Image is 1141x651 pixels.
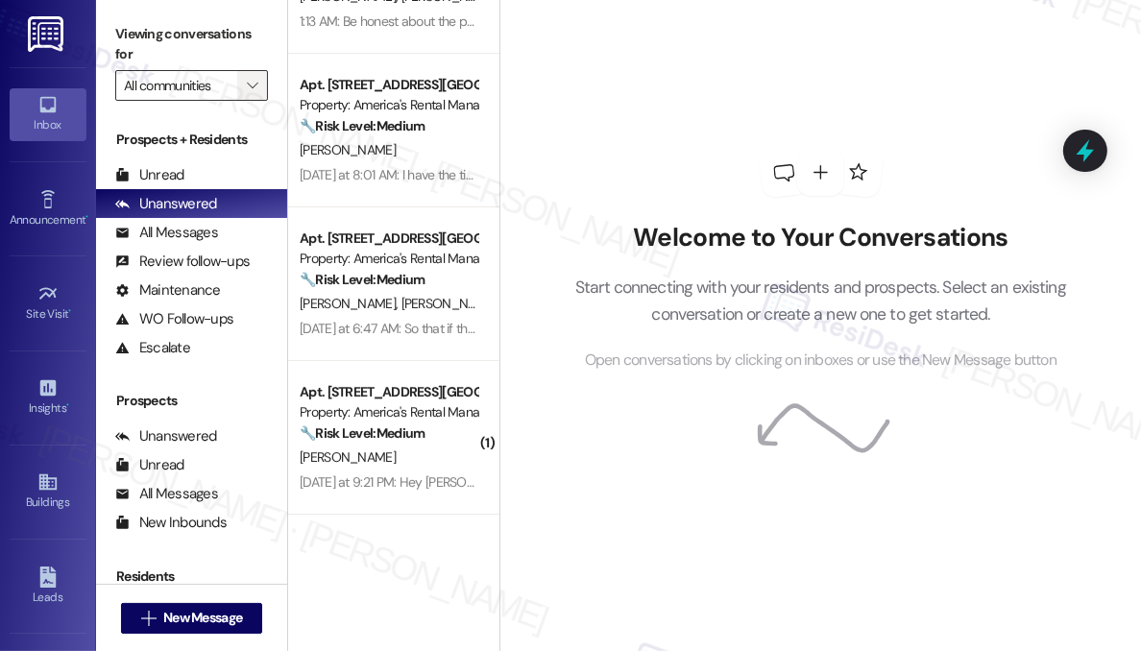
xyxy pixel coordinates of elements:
[141,611,156,626] i: 
[115,19,268,70] label: Viewing conversations for
[28,16,67,52] img: ResiDesk Logo
[10,277,86,329] a: Site Visit •
[247,78,257,93] i: 
[300,166,510,183] div: [DATE] at 8:01 AM: I have the time now
[300,320,780,337] div: [DATE] at 6:47 AM: So that if the homeowner says no, the HOA does not get confused?
[115,426,217,446] div: Unanswered
[546,223,1096,253] h2: Welcome to Your Conversations
[96,567,287,587] div: Residents
[300,75,477,95] div: Apt. [STREET_ADDRESS][GEOGRAPHIC_DATA][PERSON_NAME][STREET_ADDRESS][PERSON_NAME]
[115,513,227,533] div: New Inbounds
[124,70,237,101] input: All communities
[10,88,86,140] a: Inbox
[10,466,86,518] a: Buildings
[115,280,221,301] div: Maintenance
[300,229,477,249] div: Apt. [STREET_ADDRESS][GEOGRAPHIC_DATA][STREET_ADDRESS]
[115,252,250,272] div: Review follow-ups
[115,455,184,475] div: Unread
[115,194,217,214] div: Unanswered
[300,402,477,422] div: Property: America's Rental Managers Portfolio
[85,210,88,224] span: •
[115,309,233,329] div: WO Follow-ups
[300,12,732,30] div: 1:13 AM: Be honest about the property and what we should expect as tenants.
[115,223,218,243] div: All Messages
[10,561,86,613] a: Leads
[300,141,396,158] span: [PERSON_NAME]
[96,391,287,411] div: Prospects
[115,484,218,504] div: All Messages
[115,338,190,358] div: Escalate
[546,274,1096,328] p: Start connecting with your residents and prospects. Select an existing conversation or create a n...
[585,349,1056,373] span: Open conversations by clicking on inboxes or use the New Message button
[300,117,425,134] strong: 🔧 Risk Level: Medium
[300,271,425,288] strong: 🔧 Risk Level: Medium
[66,398,69,412] span: •
[121,603,263,634] button: New Message
[115,165,184,185] div: Unread
[96,130,287,150] div: Prospects + Residents
[300,382,477,402] div: Apt. [STREET_ADDRESS][GEOGRAPHIC_DATA][PERSON_NAME][STREET_ADDRESS][PERSON_NAME]
[401,295,498,312] span: [PERSON_NAME]
[300,95,477,115] div: Property: America's Rental Managers Portfolio
[300,249,477,269] div: Property: America's Rental Managers Portfolio
[300,448,396,466] span: [PERSON_NAME]
[10,372,86,423] a: Insights •
[300,295,401,312] span: [PERSON_NAME]
[300,424,425,442] strong: 🔧 Risk Level: Medium
[69,304,72,318] span: •
[163,608,242,628] span: New Message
